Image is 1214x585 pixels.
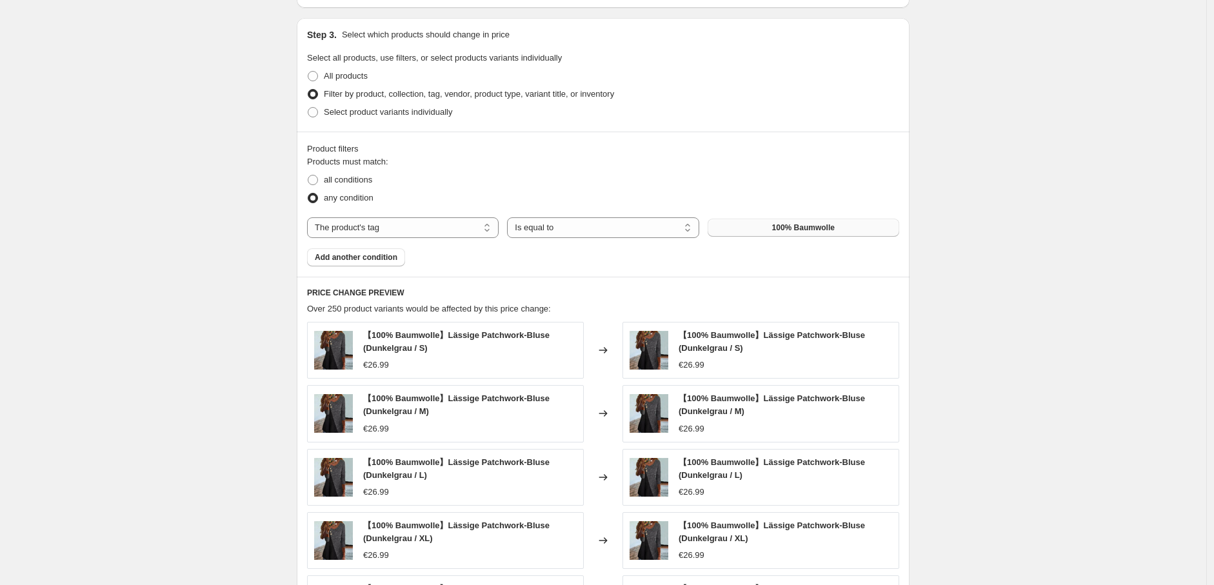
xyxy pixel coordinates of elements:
span: 【100% Baumwolle】Lässige Patchwork-Bluse (Dunkelgrau / M) [363,393,550,416]
img: LassigePatchwork-Bluse_80x.webp [314,521,353,560]
span: any condition [324,193,373,203]
img: LassigePatchwork-Bluse_80x.webp [630,458,668,497]
span: 【100% Baumwolle】Lässige Patchwork-Bluse (Dunkelgrau / S) [363,330,550,353]
img: LassigePatchwork-Bluse_80x.webp [314,394,353,433]
span: Select all products, use filters, or select products variants individually [307,53,562,63]
span: All products [324,71,368,81]
img: LassigePatchwork-Bluse_80x.webp [314,331,353,370]
p: Select which products should change in price [342,28,510,41]
span: 【100% Baumwolle】Lässige Patchwork-Bluse (Dunkelgrau / L) [679,457,865,480]
div: €26.99 [363,486,389,499]
div: €26.99 [679,549,704,562]
span: Over 250 product variants would be affected by this price change: [307,304,551,313]
div: €26.99 [679,422,704,435]
span: 【100% Baumwolle】Lässige Patchwork-Bluse (Dunkelgrau / S) [679,330,865,353]
span: Filter by product, collection, tag, vendor, product type, variant title, or inventory [324,89,614,99]
div: €26.99 [363,549,389,562]
div: €26.99 [363,359,389,372]
span: Select product variants individually [324,107,452,117]
img: LassigePatchwork-Bluse_80x.webp [630,394,668,433]
img: LassigePatchwork-Bluse_80x.webp [314,458,353,497]
span: 【100% Baumwolle】Lässige Patchwork-Bluse (Dunkelgrau / XL) [363,521,550,543]
div: €26.99 [363,422,389,435]
img: LassigePatchwork-Bluse_80x.webp [630,331,668,370]
h6: PRICE CHANGE PREVIEW [307,288,899,298]
span: 100% Baumwolle [772,223,835,233]
span: Products must match: [307,157,388,166]
span: all conditions [324,175,372,184]
div: €26.99 [679,359,704,372]
span: 【100% Baumwolle】Lässige Patchwork-Bluse (Dunkelgrau / L) [363,457,550,480]
span: Add another condition [315,252,397,263]
div: €26.99 [679,486,704,499]
img: LassigePatchwork-Bluse_80x.webp [630,521,668,560]
span: 【100% Baumwolle】Lässige Patchwork-Bluse (Dunkelgrau / M) [679,393,865,416]
h2: Step 3. [307,28,337,41]
span: 【100% Baumwolle】Lässige Patchwork-Bluse (Dunkelgrau / XL) [679,521,865,543]
button: 100% Baumwolle [708,219,899,237]
div: Product filters [307,143,899,155]
button: Add another condition [307,248,405,266]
